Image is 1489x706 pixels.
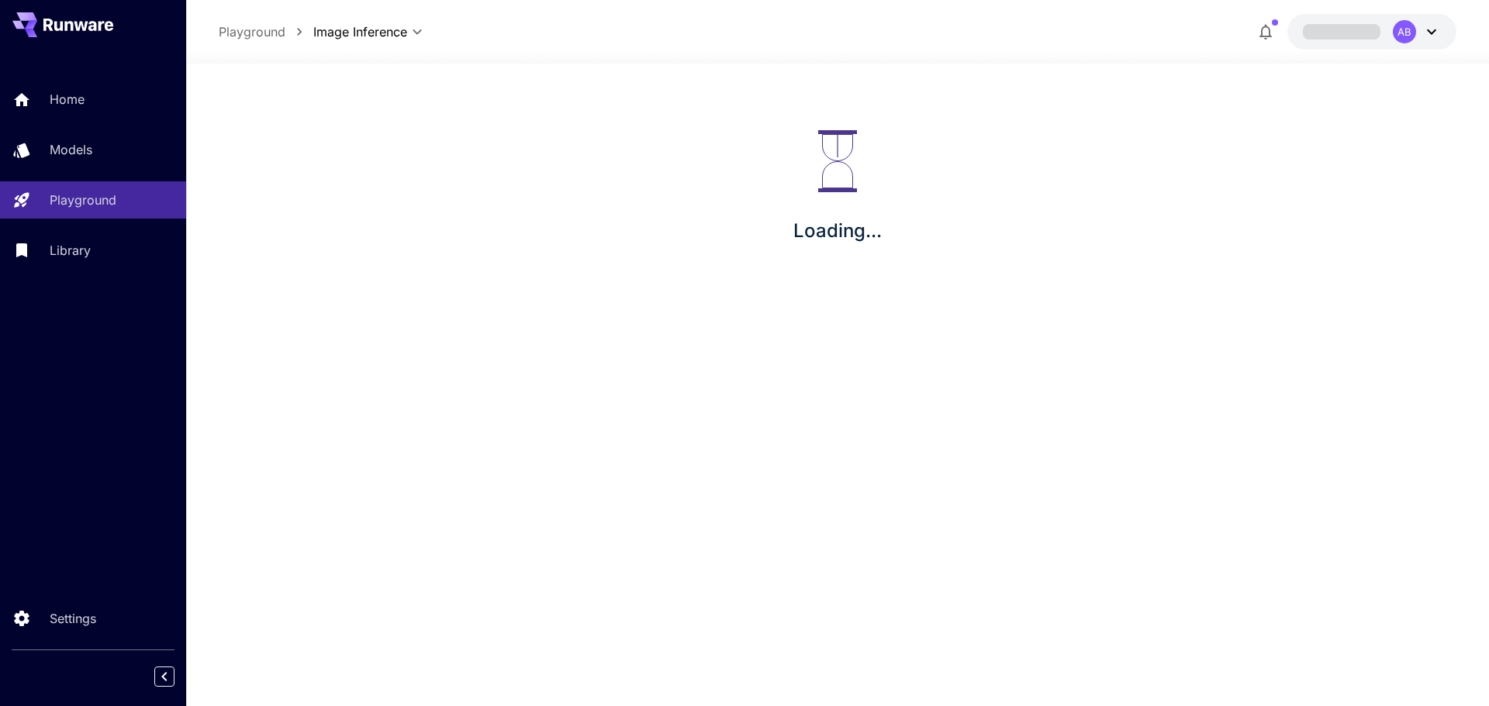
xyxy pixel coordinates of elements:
div: AB [1393,20,1416,43]
p: Loading... [793,217,882,245]
p: Home [50,90,85,108]
button: Collapse sidebar [154,666,174,687]
a: Playground [219,22,285,41]
button: AB [1287,14,1456,50]
p: Library [50,241,91,260]
nav: breadcrumb [219,22,313,41]
p: Models [50,140,92,159]
p: Playground [50,191,116,209]
div: Collapse sidebar [166,663,186,691]
p: Settings [50,609,96,628]
span: Image Inference [313,22,407,41]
